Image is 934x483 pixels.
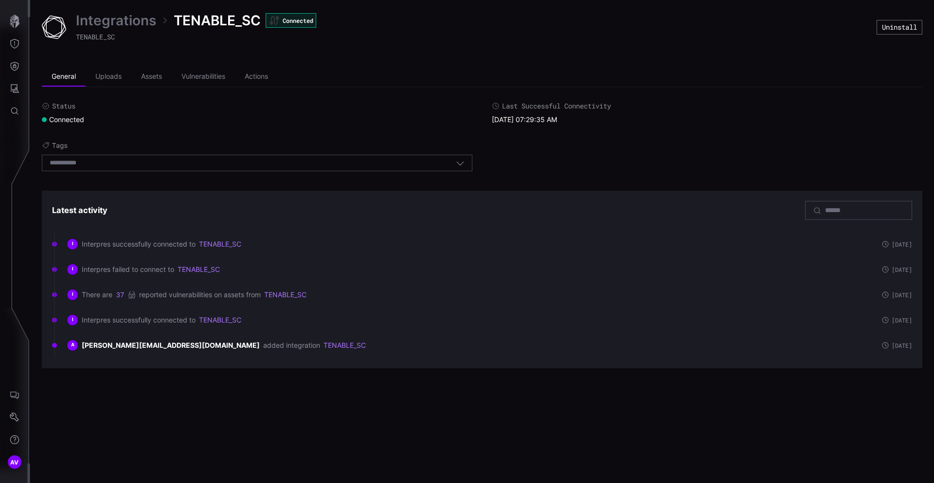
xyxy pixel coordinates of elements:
[877,20,922,35] button: Uninstall
[72,241,73,247] span: I
[892,342,912,348] span: [DATE]
[52,102,75,110] span: Status
[235,67,278,87] li: Actions
[52,205,108,215] h3: Latest activity
[76,32,115,41] span: TENABLE_SC
[199,240,241,249] a: TENABLE_SC
[86,67,131,87] li: Uploads
[72,291,73,297] span: I
[0,451,29,473] button: AV
[502,102,611,110] span: Last Successful Connectivity
[52,141,68,150] span: Tags
[72,317,73,322] span: I
[263,341,320,350] span: added integration
[139,290,261,299] span: reported vulnerabilities on assets from
[82,341,260,350] strong: [PERSON_NAME][EMAIL_ADDRESS][DOMAIN_NAME]
[174,12,261,29] span: TENABLE_SC
[76,12,156,29] a: Integrations
[82,316,196,324] span: Interpres successfully connected to
[323,341,366,350] a: TENABLE_SC
[492,115,557,124] time: [DATE] 07:29:35 AM
[10,457,19,467] span: AV
[131,67,172,87] li: Assets
[892,317,912,323] span: [DATE]
[892,292,912,298] span: [DATE]
[892,241,912,247] span: [DATE]
[178,265,220,274] a: TENABLE_SC
[456,159,465,167] button: Toggle options menu
[42,67,86,87] li: General
[72,266,73,272] span: I
[82,240,196,249] span: Interpres successfully connected to
[264,290,306,299] a: TENABLE_SC
[892,267,912,272] span: [DATE]
[42,15,66,39] img: Tenable SC
[199,316,241,324] a: TENABLE_SC
[71,342,74,348] span: A
[172,67,235,87] li: Vulnerabilities
[266,13,316,28] div: Connected
[42,115,84,124] div: Connected
[116,290,125,300] button: 37
[82,290,112,299] span: There are
[82,265,174,274] span: Interpres failed to connect to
